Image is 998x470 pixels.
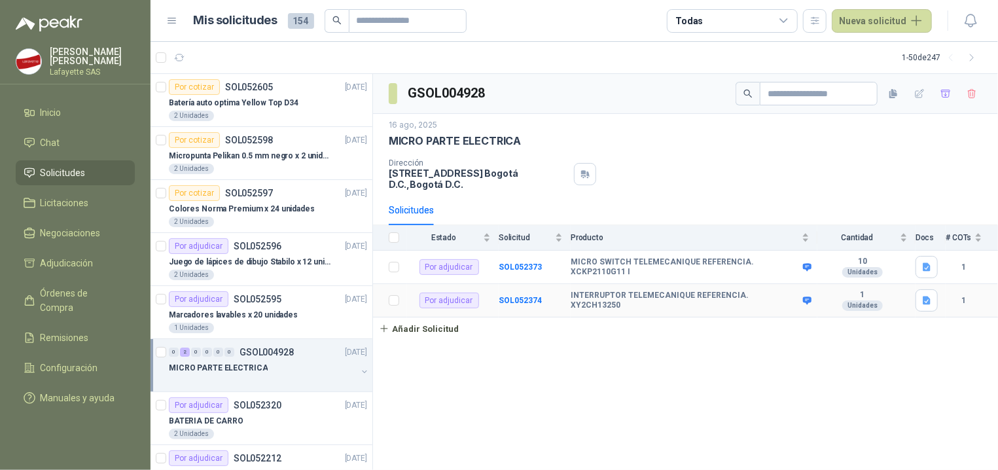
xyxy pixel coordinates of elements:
p: [DATE] [345,240,367,253]
a: 0 2 0 0 0 0 GSOL004928[DATE] MICRO PARTE ELECTRICA [169,344,370,386]
div: Todas [675,14,703,28]
span: Licitaciones [41,196,89,210]
a: Por adjudicarSOL052320[DATE] BATERIA DE CARRO2 Unidades [151,392,372,445]
th: Cantidad [817,225,916,251]
p: [DATE] [345,81,367,94]
a: Manuales y ayuda [16,386,135,410]
div: Por adjudicar [169,291,228,307]
th: Estado [407,225,499,251]
th: Docs [916,225,946,251]
a: Inicio [16,100,135,125]
div: 0 [202,348,212,357]
p: SOL052605 [225,82,273,92]
p: [DATE] [345,187,367,200]
div: 2 Unidades [169,164,214,174]
span: search [332,16,342,25]
p: Juego de lápices de dibujo Stabilo x 12 unidades [169,256,332,268]
div: Por adjudicar [169,397,228,413]
div: 2 Unidades [169,270,214,280]
span: Solicitudes [41,166,86,180]
p: SOL052598 [225,136,273,145]
div: 2 Unidades [169,111,214,121]
a: Por adjudicarSOL052596[DATE] Juego de lápices de dibujo Stabilo x 12 unidades2 Unidades [151,233,372,286]
b: 1 [946,261,982,274]
p: SOL052212 [234,454,281,463]
div: 1 - 50 de 247 [902,47,982,68]
div: Solicitudes [389,203,434,217]
div: Por cotizar [169,185,220,201]
a: Negociaciones [16,221,135,245]
div: 0 [224,348,234,357]
button: Nueva solicitud [832,9,932,33]
span: Órdenes de Compra [41,286,122,315]
a: Por cotizarSOL052597[DATE] Colores Norma Premium x 24 unidades2 Unidades [151,180,372,233]
p: [DATE] [345,293,367,306]
span: Solicitud [499,233,552,242]
h1: Mis solicitudes [194,11,277,30]
p: SOL052595 [234,295,281,304]
th: Producto [571,225,817,251]
p: [DATE] [345,399,367,412]
span: Negociaciones [41,226,101,240]
div: Unidades [842,300,883,311]
div: 2 [180,348,190,357]
span: Configuración [41,361,98,375]
b: 10 [817,257,908,267]
p: 16 ago, 2025 [389,119,437,132]
img: Company Logo [16,49,41,74]
p: [DATE] [345,452,367,465]
b: INTERRUPTOR TELEMECANIQUE REFERENCIA. XY2CH13250 [571,291,800,311]
span: Chat [41,136,60,150]
div: 0 [191,348,201,357]
p: MICRO PARTE ELECTRICA [169,362,268,374]
div: Por adjudicar [169,450,228,466]
span: Estado [407,233,480,242]
p: GSOL004928 [240,348,294,357]
th: Solicitud [499,225,571,251]
p: Batería auto optima Yellow Top D34 [169,97,298,109]
a: SOL052374 [499,296,542,305]
a: Añadir Solicitud [373,317,998,340]
p: Dirección [389,158,569,168]
p: BATERIA DE CARRO [169,415,243,427]
b: MICRO SWITCH TELEMECANIQUE REFERENCIA. XCKP2110G11 I [571,257,800,278]
span: Inicio [41,105,62,120]
span: Adjudicación [41,256,94,270]
p: [DATE] [345,134,367,147]
a: Licitaciones [16,190,135,215]
div: 2 Unidades [169,429,214,439]
div: Unidades [842,267,883,278]
a: SOL052373 [499,262,542,272]
a: Por adjudicarSOL052595[DATE] Marcadores lavables x 20 unidades1 Unidades [151,286,372,339]
a: Órdenes de Compra [16,281,135,320]
img: Logo peakr [16,16,82,31]
a: Por cotizarSOL052598[DATE] Micropunta Pelikan 0.5 mm negro x 2 unidades2 Unidades [151,127,372,180]
h3: GSOL004928 [408,83,487,103]
p: [STREET_ADDRESS] Bogotá D.C. , Bogotá D.C. [389,168,569,190]
p: SOL052596 [234,242,281,251]
b: 1 [817,290,908,300]
a: Solicitudes [16,160,135,185]
a: Adjudicación [16,251,135,276]
button: Añadir Solicitud [373,317,465,340]
div: Por adjudicar [419,293,479,308]
b: 1 [946,295,982,307]
span: Cantidad [817,233,897,242]
a: Por cotizarSOL052605[DATE] Batería auto optima Yellow Top D342 Unidades [151,74,372,127]
div: 0 [169,348,179,357]
span: # COTs [946,233,972,242]
a: Configuración [16,355,135,380]
p: Colores Norma Premium x 24 unidades [169,203,315,215]
div: 0 [213,348,223,357]
div: 2 Unidades [169,217,214,227]
a: Chat [16,130,135,155]
div: Por adjudicar [419,259,479,275]
p: [DATE] [345,346,367,359]
p: SOL052597 [225,189,273,198]
div: Por cotizar [169,79,220,95]
div: Por cotizar [169,132,220,148]
span: Manuales y ayuda [41,391,115,405]
p: Micropunta Pelikan 0.5 mm negro x 2 unidades [169,150,332,162]
span: Remisiones [41,331,89,345]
